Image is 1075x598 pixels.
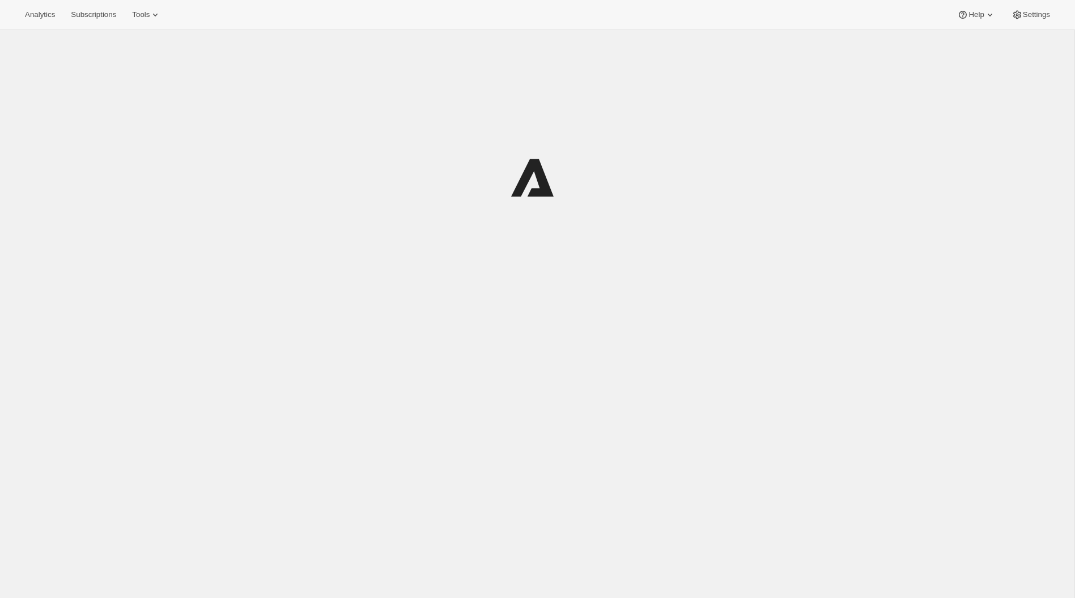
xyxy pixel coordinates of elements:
span: Settings [1023,10,1050,19]
button: Subscriptions [64,7,123,23]
button: Tools [125,7,168,23]
span: Help [968,10,984,19]
button: Settings [1005,7,1057,23]
span: Tools [132,10,150,19]
span: Analytics [25,10,55,19]
button: Help [950,7,1002,23]
button: Analytics [18,7,62,23]
span: Subscriptions [71,10,116,19]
